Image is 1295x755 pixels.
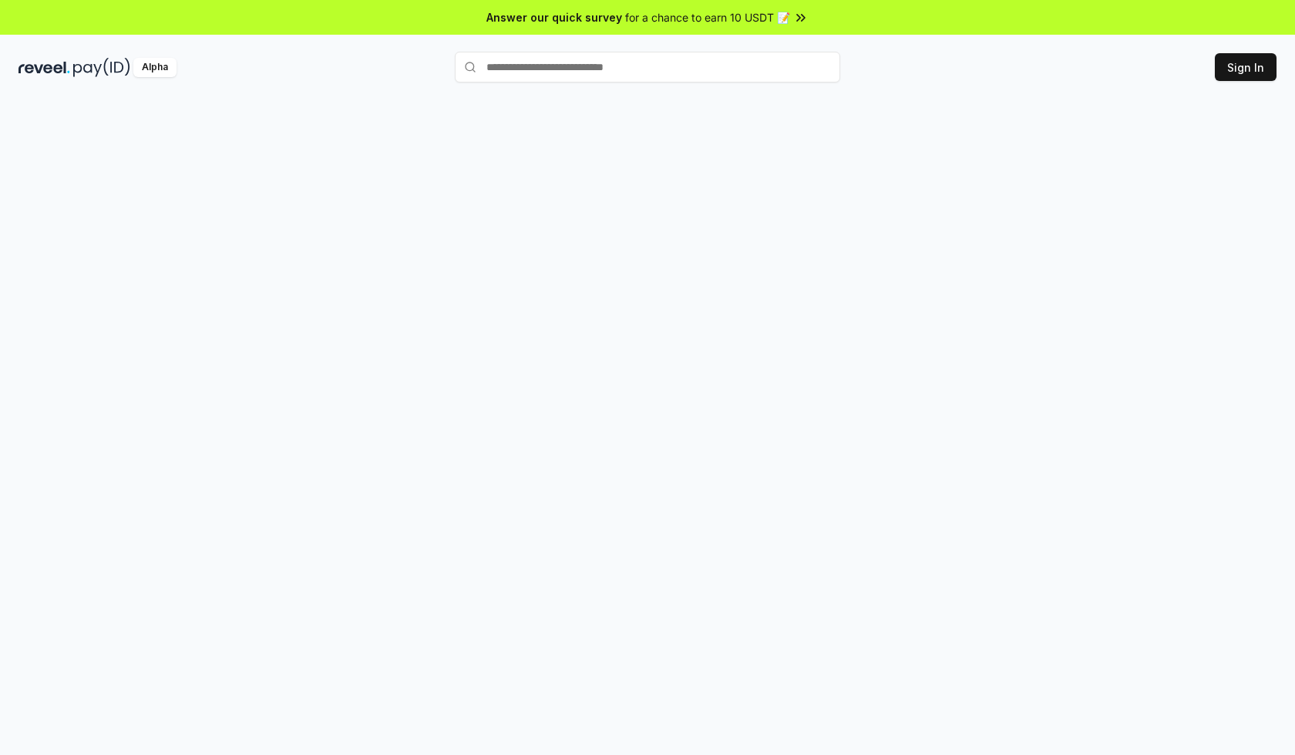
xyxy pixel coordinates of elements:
[133,58,177,77] div: Alpha
[73,58,130,77] img: pay_id
[1215,53,1276,81] button: Sign In
[625,9,790,25] span: for a chance to earn 10 USDT 📝
[486,9,622,25] span: Answer our quick survey
[18,58,70,77] img: reveel_dark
